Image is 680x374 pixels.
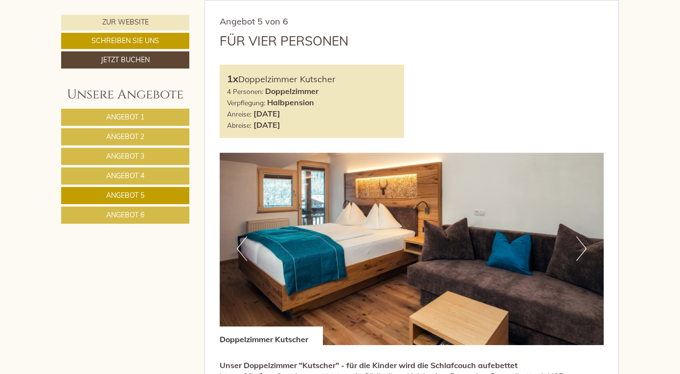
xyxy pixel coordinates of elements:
[61,33,189,49] a: Schreiben Sie uns
[227,110,251,118] small: Anreise:
[106,210,144,219] span: Angebot 6
[253,109,280,118] b: [DATE]
[106,113,144,121] span: Angebot 1
[220,360,518,370] strong: Unser Doppelzimmer "Kutscher" - für die Kinder wird die Schlafcouch aufebettet
[576,236,587,261] button: Next
[227,98,265,107] small: Verpflegung:
[106,191,144,200] span: Angebot 5
[227,121,251,129] small: Abreise:
[220,153,604,345] img: image
[106,132,144,141] span: Angebot 2
[267,97,314,107] b: Halbpension
[61,86,189,104] div: Unsere Angebote
[227,72,397,86] div: Doppelzimmer Kutscher
[237,236,247,261] button: Previous
[61,51,189,69] a: Jetzt buchen
[220,327,323,345] div: Doppelzimmer Kutscher
[220,32,348,50] div: Für vier Personen
[227,72,238,85] b: 1x
[61,15,189,30] a: Zur Website
[253,120,280,130] b: [DATE]
[220,16,288,27] span: Angebot 5 von 6
[106,152,144,161] span: Angebot 3
[106,171,144,180] span: Angebot 4
[227,87,263,95] small: 4 Personen:
[265,86,318,96] b: Doppelzimmer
